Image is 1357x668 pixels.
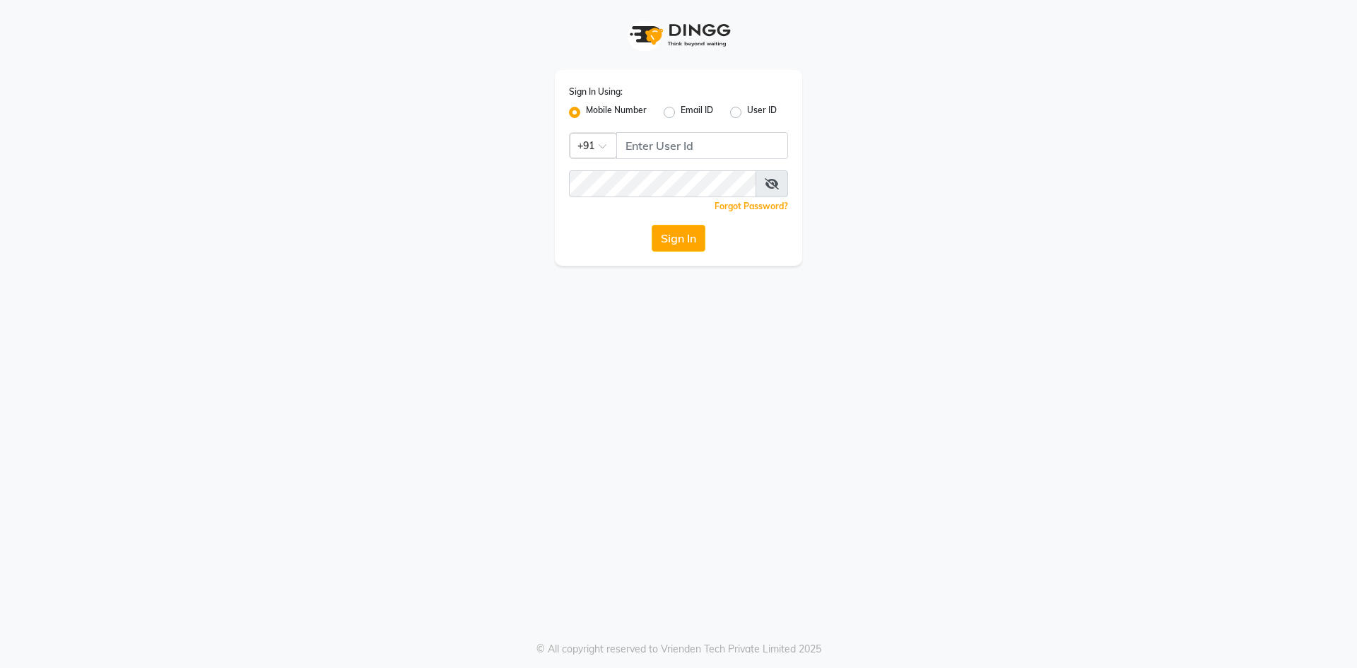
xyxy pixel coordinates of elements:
button: Sign In [652,225,705,252]
label: User ID [747,104,777,121]
img: logo1.svg [622,14,735,56]
input: Username [569,170,756,197]
a: Forgot Password? [715,201,788,211]
label: Email ID [681,104,713,121]
label: Mobile Number [586,104,647,121]
label: Sign In Using: [569,86,623,98]
input: Username [616,132,788,159]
